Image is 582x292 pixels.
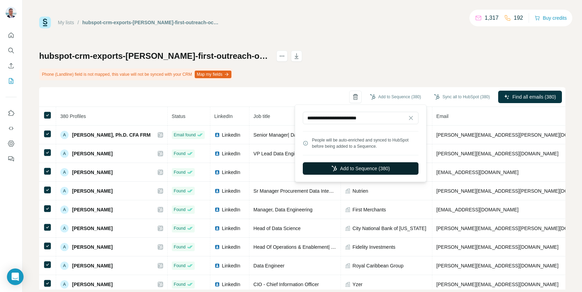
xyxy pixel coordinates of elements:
span: LinkedIn [222,150,240,157]
span: Job title [254,113,270,119]
span: Nutrien [353,188,368,194]
li: / [78,19,79,26]
button: Dashboard [6,137,17,150]
span: [PERSON_NAME] [72,281,113,288]
div: People will be auto-enriched and synced to HubSpot before being added to a Sequence. [312,137,418,149]
span: Found [174,169,186,175]
img: LinkedIn logo [214,226,220,231]
span: [PERSON_NAME][EMAIL_ADDRESS][DOMAIN_NAME] [436,263,558,268]
span: [PERSON_NAME] [72,206,113,213]
button: Use Surfe on LinkedIn [6,107,17,119]
button: Quick start [6,29,17,42]
span: Fidelity Investments [353,244,396,250]
div: A [60,280,69,289]
div: A [60,224,69,232]
span: Yzer [353,281,363,288]
span: LinkedIn [222,169,240,176]
span: Royal Caribbean Group [353,262,404,269]
img: LinkedIn logo [214,282,220,287]
button: Search [6,44,17,57]
span: [PERSON_NAME] [72,169,113,176]
div: hubspot-crm-exports-[PERSON_NAME]-first-outreach-oct-2025-2025-10-04 [82,19,220,26]
div: Open Intercom Messenger [7,268,24,285]
span: Sr Manager Procurement Data Integration [254,188,344,194]
button: Map my fields [195,71,231,78]
span: Find all emails (380) [512,93,556,100]
div: A [60,262,69,270]
div: A [60,187,69,195]
button: Buy credits [535,13,567,23]
span: Found [174,281,186,288]
span: LinkedIn [222,131,240,138]
div: Phone (Landline) field is not mapped, this value will not be synced with your CRM [39,69,233,80]
span: Email found [174,132,196,138]
img: LinkedIn logo [214,151,220,156]
span: 380 Profiles [60,113,86,119]
span: Found [174,207,186,213]
span: Found [174,188,186,194]
span: LinkedIn [222,206,240,213]
span: LinkedIn [222,188,240,194]
span: [EMAIL_ADDRESS][DOMAIN_NAME] [436,170,519,175]
div: A [60,168,69,176]
button: Enrich CSV [6,60,17,72]
img: Avatar [6,7,17,18]
span: Found [174,244,186,250]
span: First Merchants [353,206,386,213]
span: Email [436,113,449,119]
span: VP Lead Data Engineer [254,151,305,156]
span: LinkedIn [222,281,240,288]
p: 192 [514,14,523,22]
a: My lists [58,20,74,25]
span: Found [174,150,186,157]
span: LinkedIn [222,244,240,250]
div: A [60,243,69,251]
span: City National Bank of [US_STATE] [353,225,426,232]
button: Feedback [6,153,17,165]
img: Surfe Logo [39,17,51,28]
button: Find all emails (380) [498,91,562,103]
span: CIO - Chief Information Officer [254,282,319,287]
div: A [60,206,69,214]
span: Data Engineer [254,263,285,268]
span: [PERSON_NAME], Ph.D. CFA FRM [72,131,151,138]
span: Found [174,263,186,269]
button: Add to Sequence (380) [365,92,426,102]
img: LinkedIn logo [214,170,220,175]
span: [EMAIL_ADDRESS][DOMAIN_NAME] [436,207,519,212]
button: My lists [6,75,17,87]
span: [PERSON_NAME] [72,244,113,250]
span: Manager, Data Engineering [254,207,312,212]
p: 1,317 [485,14,499,22]
span: Head of Data Science [254,226,301,231]
img: LinkedIn logo [214,132,220,138]
span: LinkedIn [214,113,233,119]
img: LinkedIn logo [214,207,220,212]
span: [PERSON_NAME][EMAIL_ADDRESS][DOMAIN_NAME] [436,151,558,156]
span: Senior Manager| Data Science [254,132,319,138]
div: A [60,149,69,158]
span: Status [172,113,186,119]
button: Use Surfe API [6,122,17,135]
button: actions [276,51,288,62]
img: LinkedIn logo [214,244,220,250]
span: [PERSON_NAME][EMAIL_ADDRESS][DOMAIN_NAME] [436,244,558,250]
span: LinkedIn [222,262,240,269]
span: LinkedIn [222,225,240,232]
span: [PERSON_NAME] [72,262,113,269]
span: [PERSON_NAME][EMAIL_ADDRESS][DOMAIN_NAME] [436,282,558,287]
span: [PERSON_NAME] [72,225,113,232]
h1: hubspot-crm-exports-[PERSON_NAME]-first-outreach-oct-2025-2025-10-04 [39,51,270,62]
img: LinkedIn logo [214,188,220,194]
span: Found [174,225,186,231]
div: A [60,131,69,139]
button: Sync all to HubSpot (380) [429,92,495,102]
span: [PERSON_NAME] [72,150,113,157]
button: Add to Sequence (380) [303,162,418,175]
span: Head Of Operations & Enablement| Fidelity Digital Asset Management [254,244,404,250]
span: [PERSON_NAME] [72,188,113,194]
img: LinkedIn logo [214,263,220,268]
